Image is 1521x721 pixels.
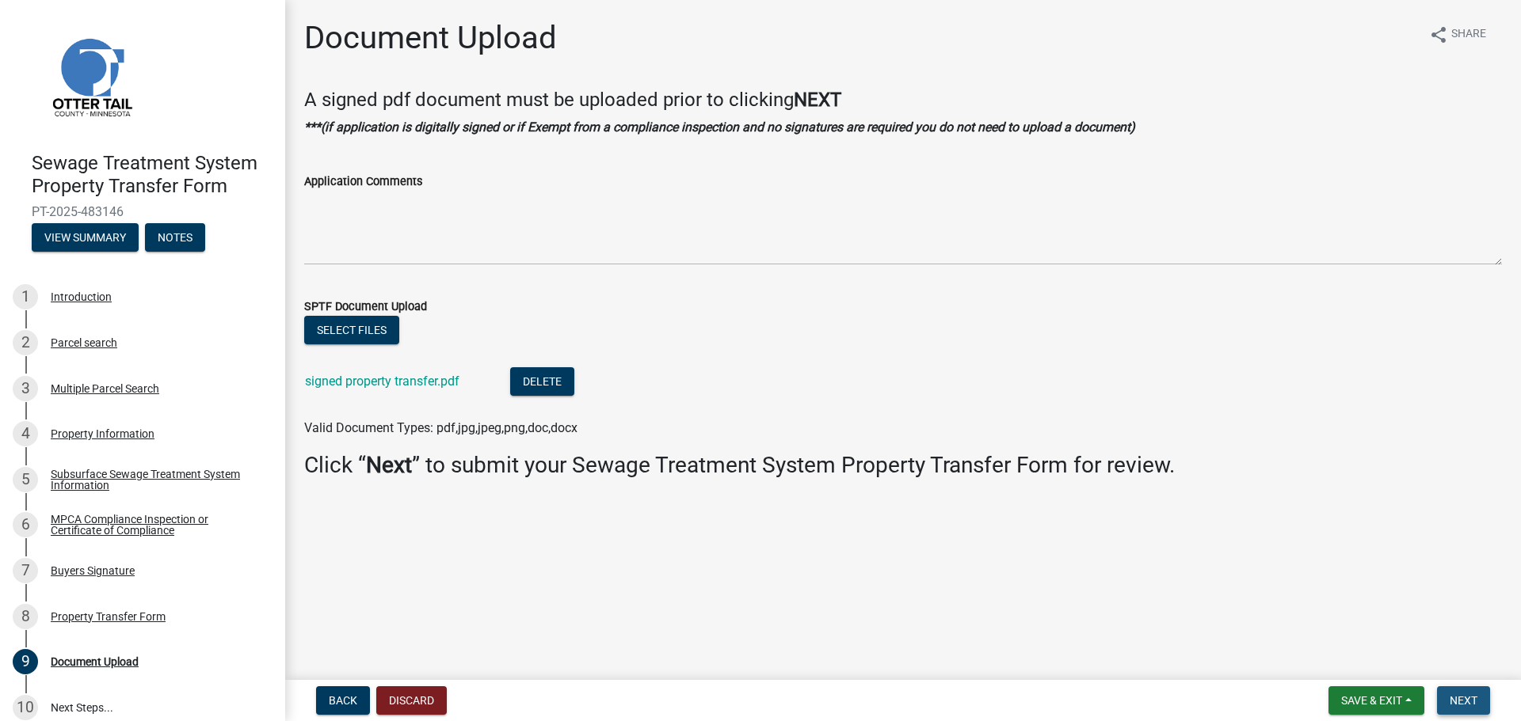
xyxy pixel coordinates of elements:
[1416,19,1499,50] button: shareShare
[51,611,166,622] div: Property Transfer Form
[304,420,578,435] span: Valid Document Types: pdf,jpg,jpeg,png,doc,docx
[145,232,205,245] wm-modal-confirm: Notes
[13,604,38,629] div: 8
[1328,686,1424,715] button: Save & Exit
[366,452,412,478] strong: Next
[510,367,574,396] button: Delete
[304,452,1502,479] h3: Click “ ” to submit your Sewage Treatment System Property Transfer Form for review.
[304,89,1502,112] h4: A signed pdf document must be uploaded prior to clicking
[13,512,38,537] div: 6
[32,223,139,252] button: View Summary
[145,223,205,252] button: Notes
[13,467,38,492] div: 5
[1451,25,1486,44] span: Share
[51,337,117,348] div: Parcel search
[13,421,38,446] div: 4
[1450,694,1477,707] span: Next
[51,383,159,394] div: Multiple Parcel Search
[304,176,422,188] label: Application Comments
[51,656,139,667] div: Document Upload
[51,469,260,491] div: Subsurface Sewage Treatment System Information
[316,686,370,715] button: Back
[51,565,135,576] div: Buyers Signature
[510,375,574,390] wm-modal-confirm: Delete Document
[13,330,38,355] div: 2
[32,232,139,245] wm-modal-confirm: Summary
[13,376,38,401] div: 3
[13,695,38,720] div: 10
[304,316,399,344] button: Select files
[1429,25,1448,44] i: share
[304,19,557,57] h1: Document Upload
[329,694,357,707] span: Back
[32,17,151,135] img: Otter Tail County, Minnesota
[304,302,427,313] label: SPTF Document Upload
[305,374,459,389] a: signed property transfer.pdf
[32,152,273,198] h4: Sewage Treatment System Property Transfer Form
[13,649,38,674] div: 9
[376,686,447,715] button: Discard
[304,120,1135,135] strong: ***(if application is digitally signed or if Exempt from a compliance inspection and no signature...
[1437,686,1490,715] button: Next
[13,558,38,583] div: 7
[13,284,38,309] div: 1
[794,89,841,111] strong: NEXT
[1341,694,1402,707] span: Save & Exit
[51,514,260,536] div: MPCA Compliance Inspection or Certificate of Compliance
[32,204,253,219] span: PT-2025-483146
[51,291,112,302] div: Introduction
[51,428,154,439] div: Property Information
